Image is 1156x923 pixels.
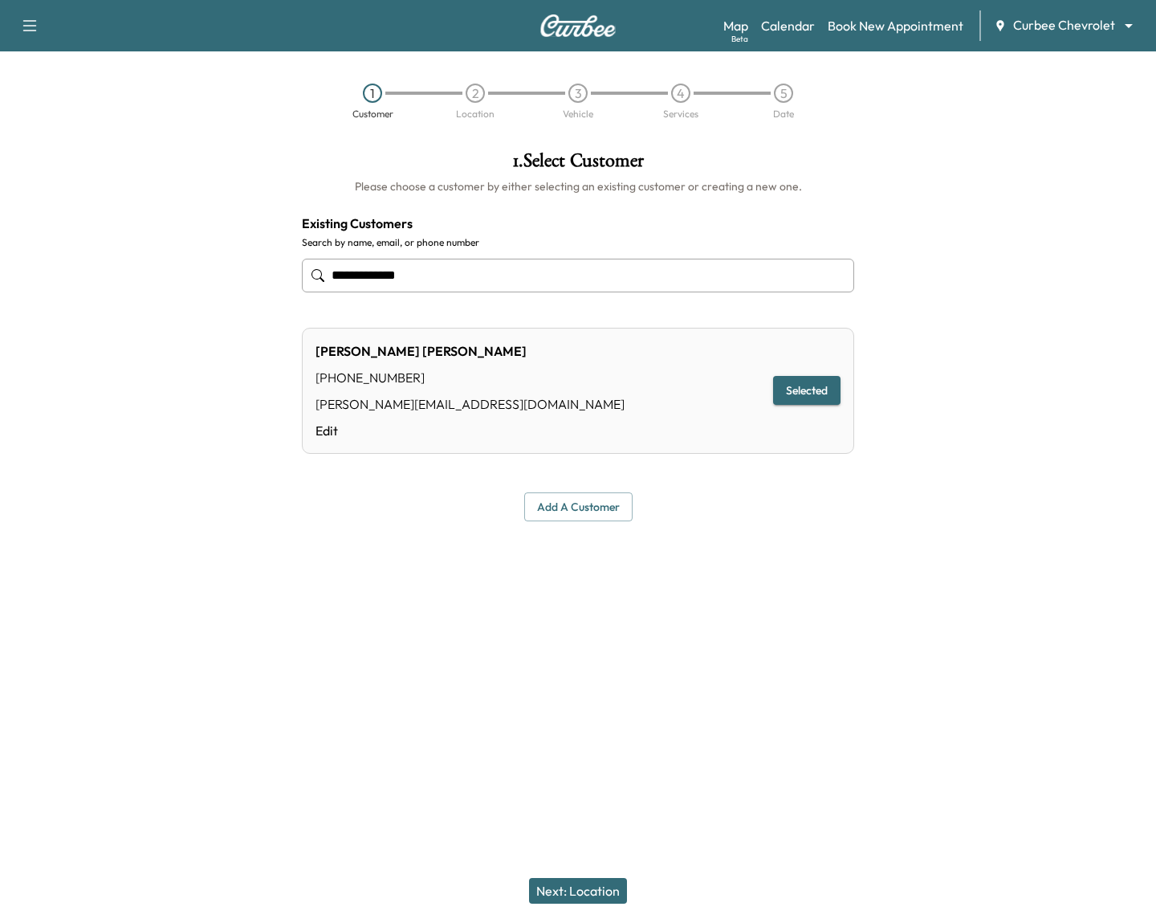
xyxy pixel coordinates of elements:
[302,178,854,194] h6: Please choose a customer by either selecting an existing customer or creating a new one.
[539,14,617,37] img: Curbee Logo
[315,368,625,387] div: [PHONE_NUMBER]
[671,84,690,103] div: 4
[563,109,593,119] div: Vehicle
[352,109,393,119] div: Customer
[456,109,495,119] div: Location
[302,236,854,249] label: Search by name, email, or phone number
[315,341,625,361] div: [PERSON_NAME] [PERSON_NAME]
[761,16,815,35] a: Calendar
[774,84,793,103] div: 5
[1013,16,1115,35] span: Curbee Chevrolet
[302,214,854,233] h4: Existing Customers
[828,16,963,35] a: Book New Appointment
[723,16,748,35] a: MapBeta
[302,151,854,178] h1: 1 . Select Customer
[773,376,841,406] button: Selected
[524,492,633,522] button: Add a customer
[363,84,382,103] div: 1
[663,109,698,119] div: Services
[773,109,794,119] div: Date
[315,421,625,440] a: Edit
[315,394,625,414] div: [PERSON_NAME][EMAIL_ADDRESS][DOMAIN_NAME]
[529,878,627,904] button: Next: Location
[568,84,588,103] div: 3
[731,33,748,45] div: Beta
[466,84,485,103] div: 2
